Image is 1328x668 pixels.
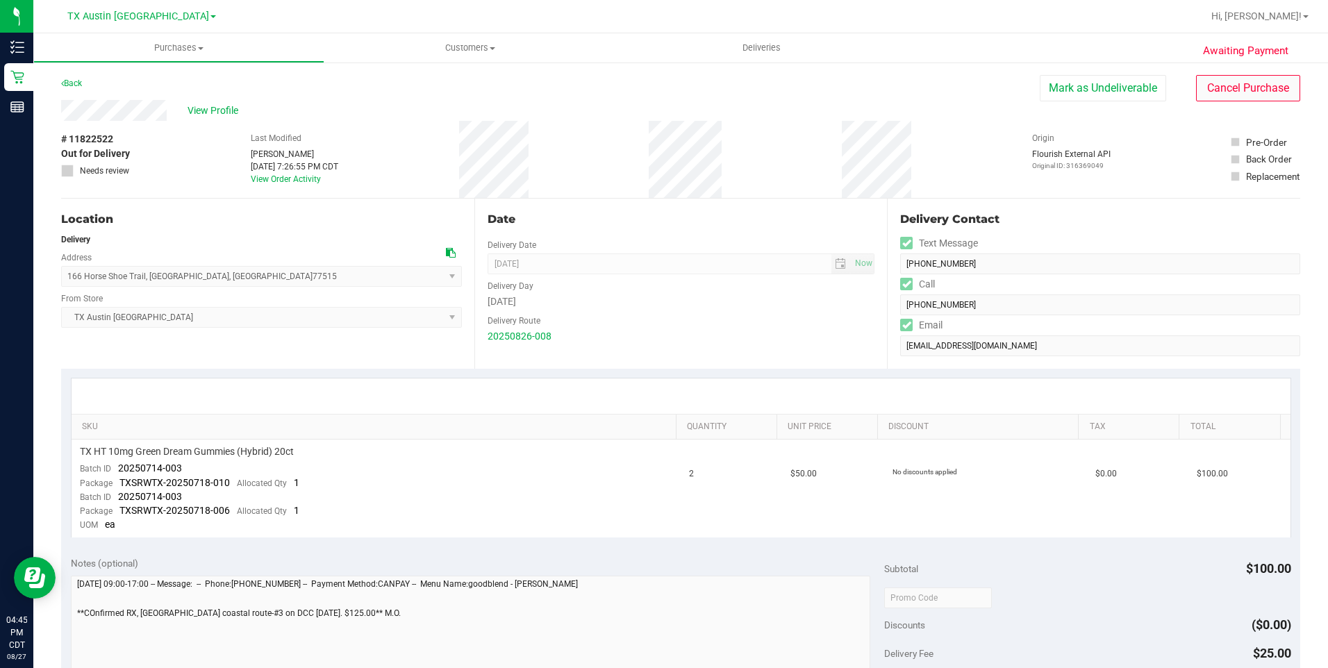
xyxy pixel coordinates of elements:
span: $0.00 [1095,467,1117,481]
span: No discounts applied [893,468,957,476]
span: $100.00 [1246,561,1291,576]
p: Original ID: 316369049 [1032,160,1111,171]
span: Hi, [PERSON_NAME]! [1211,10,1302,22]
div: Delivery Contact [900,211,1300,228]
p: 08/27 [6,651,27,662]
span: Package [80,478,113,488]
span: Batch ID [80,492,111,502]
inline-svg: Inventory [10,40,24,54]
span: $100.00 [1197,467,1228,481]
div: Back Order [1246,152,1292,166]
a: Unit Price [788,421,872,433]
div: [DATE] [488,294,875,309]
p: 04:45 PM CDT [6,614,27,651]
label: Email [900,315,943,335]
a: Deliveries [616,33,907,62]
a: View Order Activity [251,174,321,184]
span: Subtotal [884,563,918,574]
label: Last Modified [251,132,301,144]
span: View Profile [188,103,243,118]
span: 1 [294,477,299,488]
inline-svg: Retail [10,70,24,84]
span: TXSRWTX-20250718-010 [119,477,230,488]
strong: Delivery [61,235,90,244]
span: 20250714-003 [118,462,182,474]
a: Back [61,78,82,88]
span: Deliveries [724,42,799,54]
div: [PERSON_NAME] [251,148,338,160]
div: [DATE] 7:26:55 PM CDT [251,160,338,173]
span: TX HT 10mg Green Dream Gummies (Hybrid) 20ct [80,445,294,458]
span: TX Austin [GEOGRAPHIC_DATA] [67,10,209,22]
span: $50.00 [790,467,817,481]
a: SKU [82,421,670,433]
label: Delivery Day [488,280,533,292]
span: Allocated Qty [237,506,287,516]
label: Delivery Route [488,315,540,327]
div: Pre-Order [1246,135,1287,149]
label: Call [900,274,935,294]
span: 2 [689,467,694,481]
span: Notes (optional) [71,558,138,569]
a: Customers [324,33,615,62]
a: Tax [1090,421,1174,433]
span: TXSRWTX-20250718-006 [119,505,230,516]
div: Location [61,211,462,228]
div: Copy address to clipboard [446,246,456,260]
span: # 11822522 [61,132,113,147]
span: Purchases [34,42,324,54]
input: Promo Code [884,587,992,608]
span: Awaiting Payment [1203,43,1288,59]
span: Discounts [884,612,925,637]
label: From Store [61,292,103,305]
a: Total [1190,421,1275,433]
a: Quantity [687,421,771,433]
label: Text Message [900,233,978,253]
span: Delivery Fee [884,648,933,659]
a: Purchases [33,33,324,62]
inline-svg: Reports [10,100,24,114]
span: ($0.00) [1252,617,1291,632]
span: Needs review [80,165,129,177]
button: Mark as Undeliverable [1040,75,1166,101]
label: Address [61,251,92,264]
input: Format: (999) 999-9999 [900,253,1300,274]
div: Flourish External API [1032,148,1111,171]
button: Cancel Purchase [1196,75,1300,101]
span: 1 [294,505,299,516]
input: Format: (999) 999-9999 [900,294,1300,315]
a: 20250826-008 [488,331,551,342]
span: Customers [325,42,615,54]
a: Discount [888,421,1073,433]
label: Origin [1032,132,1054,144]
span: 20250714-003 [118,491,182,502]
span: ea [105,519,115,530]
label: Delivery Date [488,239,536,251]
span: Out for Delivery [61,147,130,161]
span: Allocated Qty [237,478,287,488]
span: Package [80,506,113,516]
iframe: Resource center [14,557,56,599]
div: Replacement [1246,169,1300,183]
span: Batch ID [80,464,111,474]
span: UOM [80,520,98,530]
div: Date [488,211,875,228]
span: $25.00 [1253,646,1291,660]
